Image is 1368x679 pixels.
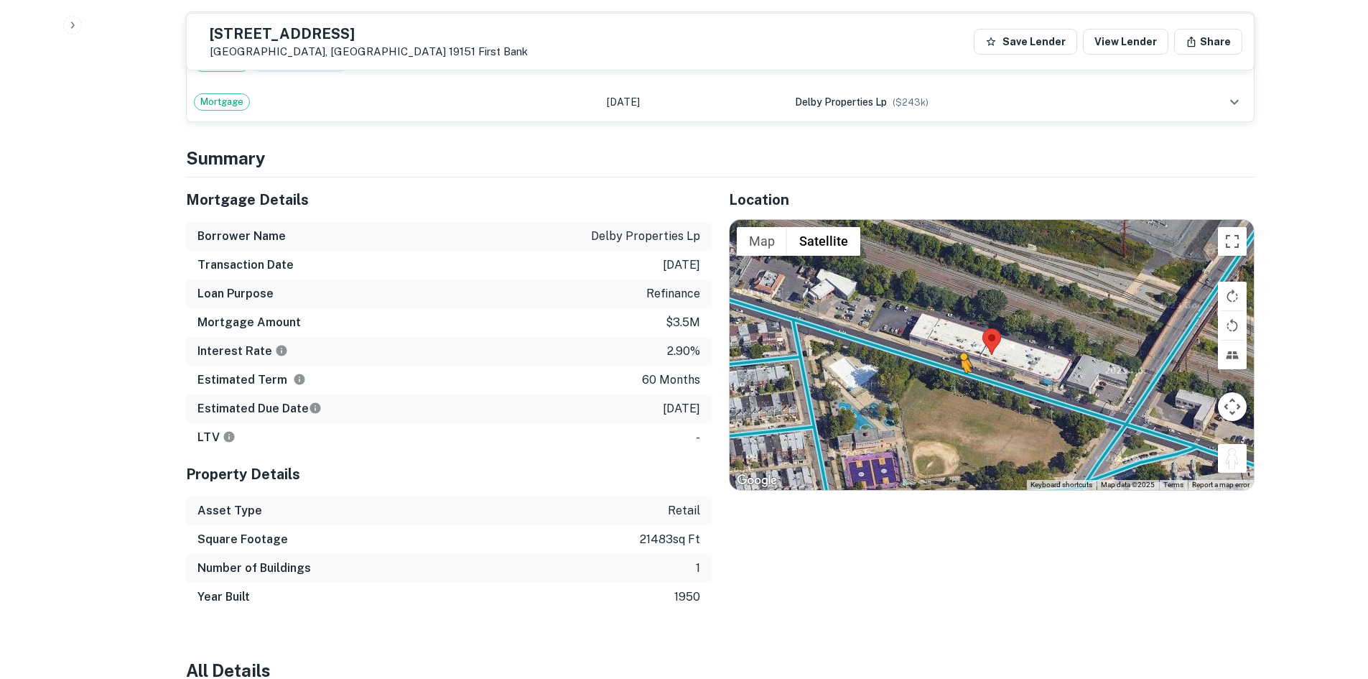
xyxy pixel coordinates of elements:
a: View Lender [1083,29,1168,55]
button: Rotate map clockwise [1218,282,1247,310]
h5: Location [729,189,1255,211]
span: Mortgage [195,95,249,109]
p: [DATE] [663,257,700,274]
img: Google [733,471,781,490]
h6: Interest Rate [197,343,288,360]
button: Rotate map counterclockwise [1218,311,1247,340]
p: 21483 sq ft [640,531,700,548]
a: Open this area in Google Maps (opens a new window) [733,471,781,490]
button: expand row [1222,90,1247,114]
h6: Number of Buildings [197,560,311,577]
h6: LTV [197,429,236,446]
td: [DATE] [600,83,788,121]
th: Type [187,12,600,44]
h5: Mortgage Details [186,189,712,211]
button: Drag Pegman onto the map to open Street View [1218,444,1247,473]
button: Tilt map [1218,341,1247,369]
button: Show street map [737,227,787,256]
h5: [STREET_ADDRESS] [210,27,528,41]
p: retail [668,502,700,519]
p: delby properties lp [591,228,700,245]
th: Record Date [600,12,788,44]
span: delby properties lp [795,96,887,108]
p: [GEOGRAPHIC_DATA], [GEOGRAPHIC_DATA] 19151 [210,45,528,58]
a: Terms (opens in new tab) [1163,481,1183,489]
h6: Estimated Due Date [197,400,322,417]
p: refinance [646,285,700,302]
span: Map data ©2025 [1101,481,1155,489]
button: Toggle fullscreen view [1218,227,1247,256]
h4: Summary [186,145,1255,171]
button: Save Lender [974,29,1077,55]
h6: Square Footage [197,531,288,548]
button: Map camera controls [1218,392,1247,421]
a: First Bank [478,45,528,57]
h6: Loan Purpose [197,285,274,302]
p: [DATE] [663,400,700,417]
span: ($ 243k ) [893,97,929,108]
p: 1950 [674,588,700,606]
button: Keyboard shortcuts [1030,480,1092,490]
button: Show satellite imagery [787,227,860,256]
svg: Estimate is based on a standard schedule for this type of loan. [309,402,322,415]
h6: Year Built [197,588,250,606]
iframe: Chat Widget [1296,564,1368,633]
h6: Borrower Name [197,228,286,245]
a: Report a map error [1192,481,1250,489]
p: 2.90% [667,343,700,360]
h5: Property Details [186,463,712,485]
h6: Asset Type [197,502,262,519]
p: 60 months [642,371,700,389]
th: Summary [788,12,1157,44]
p: 1 [696,560,700,577]
h6: Estimated Term [197,371,306,389]
svg: LTVs displayed on the website are for informational purposes only and may be reported incorrectly... [223,430,236,443]
p: $3.5m [666,314,700,331]
button: Share [1174,29,1242,55]
h6: Transaction Date [197,257,294,274]
svg: Term is based on a standard schedule for this type of loan. [293,373,306,386]
h6: Mortgage Amount [197,314,301,331]
svg: The interest rates displayed on the website are for informational purposes only and may be report... [275,344,288,357]
p: - [696,429,700,446]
